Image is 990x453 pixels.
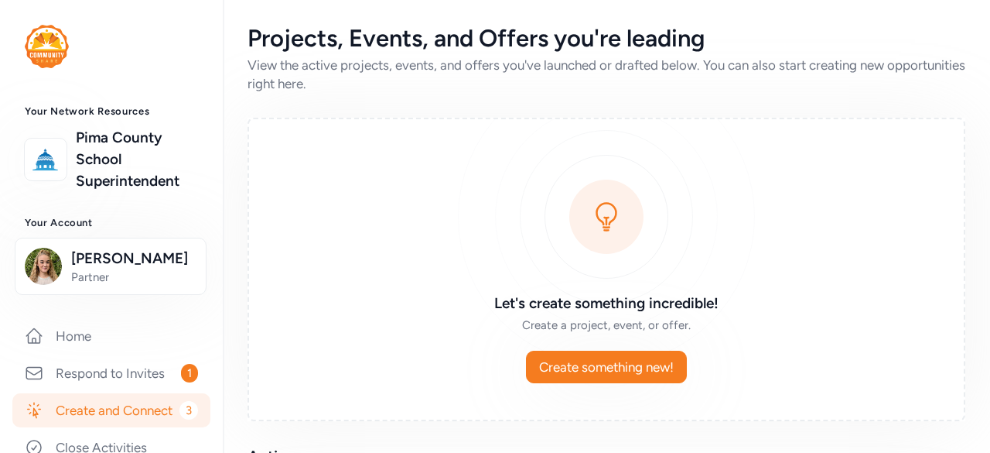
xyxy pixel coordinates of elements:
[179,401,198,420] span: 3
[526,351,687,383] button: Create something new!
[12,356,210,390] a: Respond to Invites1
[12,393,210,427] a: Create and Connect3
[539,358,674,376] span: Create something new!
[71,248,196,269] span: [PERSON_NAME]
[25,217,198,229] h3: Your Account
[76,127,198,192] a: Pima County School Superintendent
[15,238,207,295] button: [PERSON_NAME]Partner
[247,56,965,93] div: View the active projects, events, and offers you've launched or drafted below. You can also start...
[29,142,63,177] img: logo
[71,269,196,285] span: Partner
[384,293,829,314] h3: Let's create something incredible!
[25,105,198,118] h3: Your Network Resources
[181,364,198,383] span: 1
[384,317,829,333] div: Create a project, event, or offer.
[12,319,210,353] a: Home
[247,25,965,53] div: Projects, Events, and Offers you're leading
[25,25,69,68] img: logo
